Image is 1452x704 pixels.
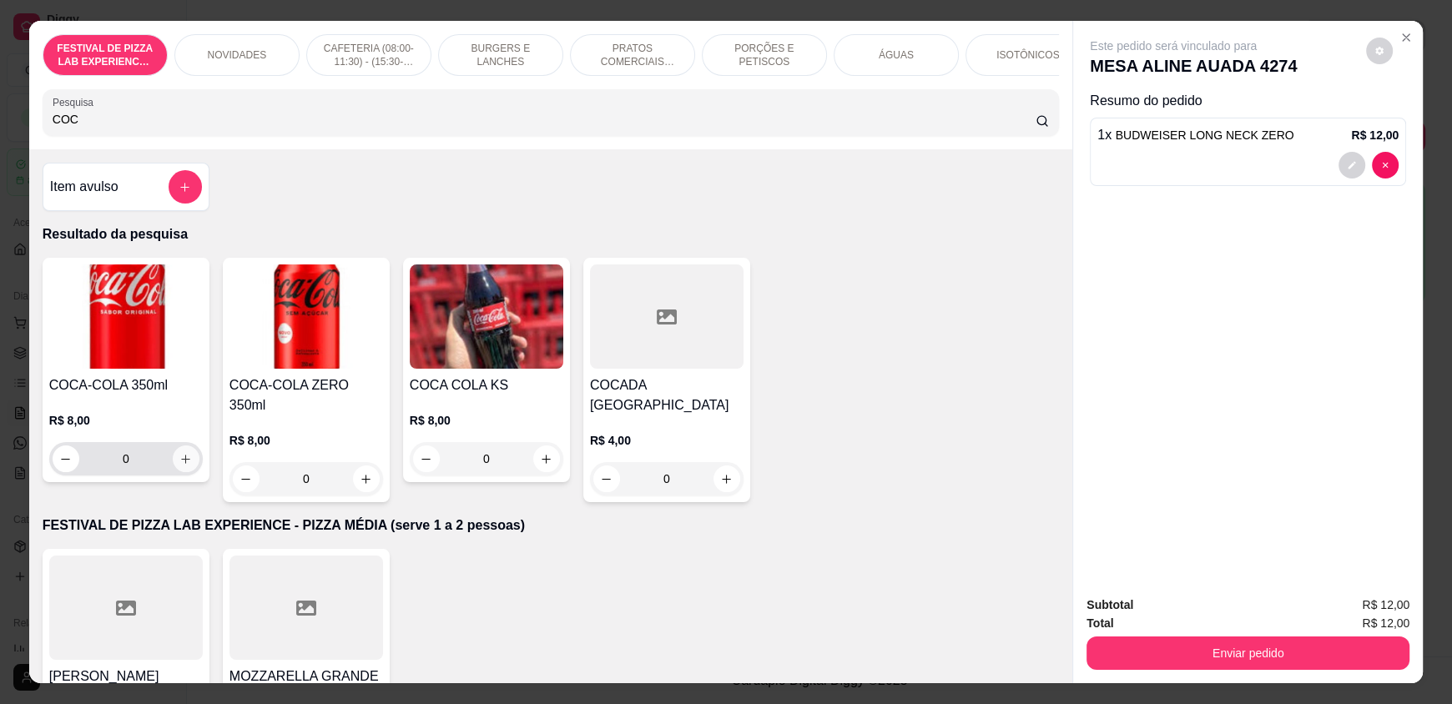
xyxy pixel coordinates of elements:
p: NOVIDADES [207,48,266,62]
img: product-image [410,264,563,369]
p: FESTIVAL DE PIZZA LAB EXPERIENCE - PIZZA MÉDIA (serve 1 a 2 pessoas) [43,515,1059,536]
button: increase-product-quantity [713,465,740,492]
p: Resultado da pesquisa [43,224,1059,244]
h4: COCA-COLA ZERO 350ml [229,375,383,415]
h4: COCADA [GEOGRAPHIC_DATA] [590,375,744,415]
button: decrease-product-quantity [593,465,620,492]
button: Enviar pedido [1086,636,1409,670]
button: decrease-product-quantity [53,445,79,472]
p: ISOTÔNICOS [996,48,1059,62]
p: R$ 8,00 [229,432,383,449]
p: R$ 4,00 [590,432,744,449]
button: add-separate-item [169,170,202,204]
h4: COCA COLA KS [410,375,563,395]
p: R$ 8,00 [410,412,563,429]
h4: COCA-COLA 350ml [49,375,203,395]
p: ÁGUAS [879,48,914,62]
strong: Total [1086,616,1113,630]
input: Pesquisa [53,111,1036,128]
button: decrease-product-quantity [1339,152,1365,179]
p: PORÇÕES E PETISCOS [716,42,813,68]
label: Pesquisa [53,95,99,109]
button: increase-product-quantity [533,445,560,472]
p: R$ 12,00 [1351,127,1399,143]
p: R$ 8,00 [49,412,203,429]
span: BUDWEISER LONG NECK ZERO [1116,128,1294,142]
button: decrease-product-quantity [413,445,440,472]
p: CAFETERIA (08:00-11:30) - (15:30-18:00) [320,42,417,68]
button: decrease-product-quantity [1366,38,1393,64]
span: R$ 12,00 [1362,596,1409,614]
p: Este pedido será vinculado para [1090,38,1297,54]
p: MESA ALINE AUADA 4274 [1090,54,1297,78]
button: decrease-product-quantity [233,465,260,492]
img: product-image [49,264,203,369]
p: BURGERS E LANCHES [452,42,549,68]
span: R$ 12,00 [1362,614,1409,632]
h4: [PERSON_NAME] [49,666,203,686]
img: product-image [229,264,383,369]
p: 1 x [1097,125,1293,145]
button: increase-product-quantity [353,465,380,492]
p: PRATOS COMERCIAIS (11:30-15:30) [584,42,681,68]
strong: Subtotal [1086,598,1133,611]
h4: MOZZARELLA GRANDE [229,666,383,686]
button: decrease-product-quantity [1372,152,1399,179]
p: FESTIVAL DE PIZZA LAB EXPERIENCE - PIZZA MÉDIA (serve 1 a 2 pessoas) [57,42,154,68]
button: increase-product-quantity [173,445,199,472]
p: Resumo do pedido [1090,91,1406,111]
h4: Item avulso [50,177,118,197]
button: Close [1393,24,1419,51]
